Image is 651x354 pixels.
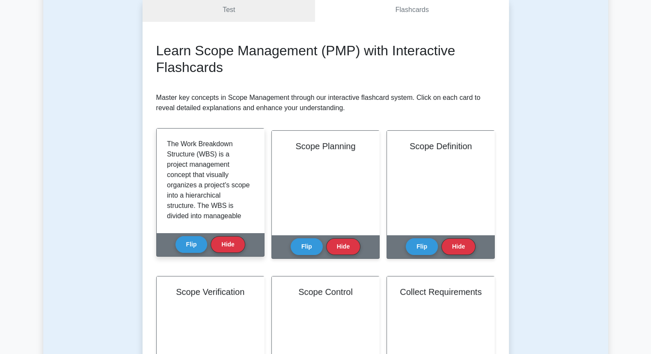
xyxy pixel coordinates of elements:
button: Flip [406,238,438,255]
button: Flip [175,236,208,253]
h2: Collect Requirements [397,287,484,297]
h2: Scope Definition [397,141,484,151]
button: Flip [291,238,323,255]
button: Hide [441,238,476,255]
button: Hide [211,236,245,253]
h2: Scope Verification [167,287,254,297]
h2: Scope Control [282,287,369,297]
h2: Scope Planning [282,141,369,151]
p: Master key concepts in Scope Management through our interactive flashcard system. Click on each c... [156,93,495,113]
button: Hide [326,238,360,255]
h2: Learn Scope Management (PMP) with Interactive Flashcards [156,42,495,75]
